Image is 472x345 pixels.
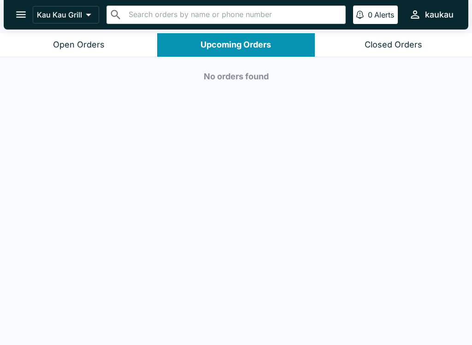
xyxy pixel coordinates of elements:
button: Kau Kau Grill [33,6,99,24]
div: Closed Orders [365,40,422,50]
p: Kau Kau Grill [37,10,82,19]
div: kaukau [425,9,454,20]
div: Upcoming Orders [201,40,271,50]
div: Open Orders [53,40,105,50]
input: Search orders by name or phone number [126,8,342,21]
p: Alerts [374,10,394,19]
button: kaukau [405,5,457,24]
button: open drawer [9,3,33,26]
p: 0 [368,10,372,19]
